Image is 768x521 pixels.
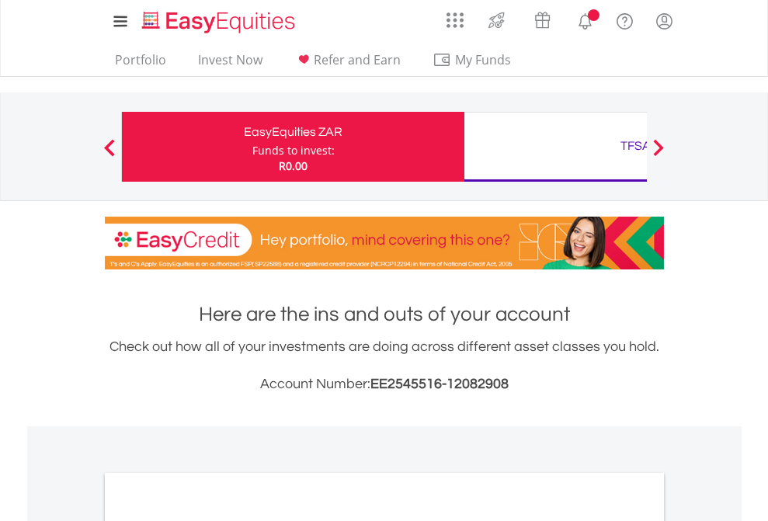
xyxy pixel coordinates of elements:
button: Next [643,147,674,162]
img: EasyCredit Promotion Banner [105,217,664,269]
div: Funds to invest: [252,143,335,158]
a: FAQ's and Support [605,4,645,35]
a: My Profile [645,4,684,38]
img: EasyEquities_Logo.png [139,9,301,35]
a: Home page [136,4,301,35]
span: My Funds [433,50,534,70]
div: EasyEquities ZAR [131,121,455,143]
div: Check out how all of your investments are doing across different asset classes you hold. [105,336,664,395]
img: thrive-v2.svg [484,8,509,33]
h3: Account Number: [105,373,664,395]
button: Previous [94,147,125,162]
img: grid-menu-icon.svg [447,12,464,29]
h1: Here are the ins and outs of your account [105,300,664,328]
img: vouchers-v2.svg [530,8,555,33]
a: Invest Now [192,52,269,76]
span: Refer and Earn [314,51,401,68]
a: Portfolio [109,52,172,76]
span: EE2545516-12082908 [370,377,509,391]
a: Notifications [565,4,605,35]
a: Vouchers [520,4,565,33]
a: Refer and Earn [288,52,407,76]
a: AppsGrid [436,4,474,29]
span: R0.00 [279,158,308,173]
